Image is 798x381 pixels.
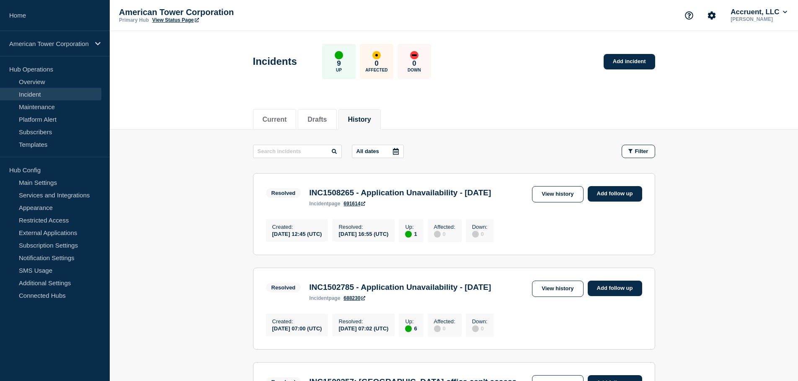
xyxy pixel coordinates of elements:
[309,283,491,292] h3: INC1502785 - Application Unavailability - [DATE]
[434,230,455,238] div: 0
[588,281,642,296] a: Add follow up
[309,201,328,207] span: incident
[253,56,297,67] h1: Incidents
[472,318,488,325] p: Down :
[729,8,789,16] button: Accruent, LLC
[472,230,488,238] div: 0
[119,17,149,23] p: Primary Hub
[119,8,287,17] p: American Tower Corporation
[272,224,322,230] p: Created :
[472,325,479,332] div: disabled
[272,325,322,332] div: [DATE] 07:00 (UTC)
[408,68,421,72] p: Down
[532,186,583,202] a: View history
[729,16,789,22] p: [PERSON_NAME]
[365,68,387,72] p: Affected
[410,51,418,59] div: down
[472,325,488,332] div: 0
[405,224,417,230] p: Up :
[343,295,365,301] a: 688230
[434,325,455,332] div: 0
[9,40,90,47] p: American Tower Corporation
[434,224,455,230] p: Affected :
[307,116,327,123] button: Drafts
[309,295,328,301] span: incident
[352,145,404,158] button: All dates
[472,224,488,230] p: Down :
[434,231,441,238] div: disabled
[337,59,341,68] p: 9
[405,318,417,325] p: Up :
[336,68,342,72] p: Up
[338,325,388,332] div: [DATE] 07:02 (UTC)
[472,231,479,238] div: disabled
[338,230,388,237] div: [DATE] 16:55 (UTC)
[588,186,642,202] a: Add follow up
[680,7,698,24] button: Support
[374,59,378,68] p: 0
[309,295,340,301] p: page
[703,7,721,24] button: Account settings
[348,116,371,123] button: History
[272,230,322,237] div: [DATE] 12:45 (UTC)
[338,318,388,325] p: Resolved :
[309,201,340,207] p: page
[405,231,412,238] div: up
[434,318,455,325] p: Affected :
[356,148,379,154] p: All dates
[152,17,199,23] a: View Status Page
[622,145,655,158] button: Filter
[272,318,322,325] p: Created :
[532,281,583,297] a: View history
[372,51,381,59] div: affected
[335,51,343,59] div: up
[434,325,441,332] div: disabled
[635,148,648,154] span: Filter
[405,325,417,332] div: 6
[309,188,491,197] h3: INC1508265 - Application Unavailability - [DATE]
[405,230,417,238] div: 1
[266,188,301,198] span: Resolved
[405,325,412,332] div: up
[253,145,342,158] input: Search incidents
[338,224,388,230] p: Resolved :
[343,201,365,207] a: 691614
[263,116,287,123] button: Current
[412,59,416,68] p: 0
[266,283,301,292] span: Resolved
[604,54,655,69] a: Add incident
